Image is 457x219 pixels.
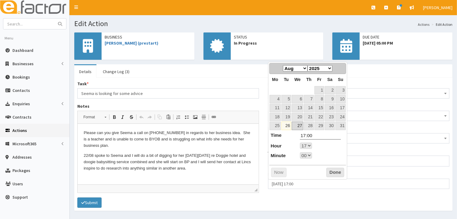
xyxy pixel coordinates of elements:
span: Due Date [363,34,449,40]
a: 18 [270,113,281,121]
a: Next [337,64,345,72]
a: Image [191,113,200,121]
a: 15 [314,104,324,112]
span: Businesses [12,61,34,66]
span: In Progress [268,88,450,99]
a: 5 [281,95,291,103]
span: Business [268,111,450,121]
a: 25 [270,122,281,130]
a: [PERSON_NAME] (prestart) [105,40,158,46]
a: Change Log (3) [98,65,134,78]
a: Prev [270,64,279,72]
span: Sunday [338,77,343,82]
a: 29 [314,122,324,130]
h1: Edit Action [74,20,452,28]
span: Users [12,181,23,187]
iframe: Rich Text Editor, notes [78,124,259,184]
a: 20 [292,113,303,121]
a: 19 [281,113,291,121]
span: Bookings [12,74,30,80]
a: Bold (Ctrl+B) [110,113,119,121]
span: Drag to resize [254,188,257,191]
a: Insert Horizontal Line [200,113,208,121]
a: 8 [314,95,324,103]
a: 24 [335,113,346,121]
dt: Hour [269,143,282,149]
a: Details [74,65,96,78]
a: Undo (Ctrl+Z) [137,113,146,121]
button: Done [326,168,344,177]
span: In Progress [272,89,446,98]
a: 3 [335,86,346,94]
a: 14 [304,104,314,112]
span: Wednesday [294,77,301,82]
a: Insert/Remove Numbered List [174,113,183,121]
a: Italic (Ctrl+I) [119,113,127,121]
span: Microsoft365 [12,141,36,147]
a: 27 [292,122,303,130]
span: Next [338,66,343,71]
span: Contacts [12,88,30,93]
span: Seema Suri (prestart) [268,133,450,143]
a: 28 [304,122,314,130]
span: In Progress [234,40,321,46]
label: Task [77,81,89,87]
a: Paste (Ctrl+V) [164,113,173,121]
a: 22 [314,113,324,121]
span: Friday [317,77,321,82]
a: 9 [325,95,335,103]
span: Thursday [306,77,311,82]
dt: Minute [269,152,286,159]
span: Dashboard [12,48,33,53]
a: Redo (Ctrl+Y) [146,113,154,121]
a: Format [80,113,109,121]
a: 16 [325,104,335,112]
a: 6 [292,95,303,103]
span: Format [80,113,102,121]
span: Actions [12,128,27,133]
a: Actions [418,22,429,27]
button: Submit [77,197,102,208]
label: Notes [77,103,89,109]
a: 30 [325,122,335,130]
span: Seema Suri (prestart) [272,134,446,143]
span: Business [272,112,446,120]
span: [DATE] 05:00 PM [363,40,449,46]
a: 31 [335,122,346,130]
a: 11 [270,104,281,112]
a: 26 [281,122,291,130]
span: Business [105,34,191,40]
li: Edit Action [430,22,452,27]
span: Packages [12,168,30,173]
a: 10 [335,95,346,103]
span: Status [234,34,321,40]
a: 4 [270,95,281,103]
a: Strike Through [127,113,136,121]
a: 1 [314,86,324,94]
a: 13 [292,104,303,112]
span: Saturday [327,77,332,82]
input: Search... [3,19,54,29]
a: 2 [325,86,335,94]
a: 23 [325,113,335,121]
a: Insert/Remove Bulleted List [183,113,191,121]
span: [PERSON_NAME] [423,5,452,10]
span: Support [12,194,28,200]
span: Monday [272,77,278,82]
dt: Time [269,132,282,139]
span: Addresses [12,154,32,160]
span: Tuesday [284,77,289,82]
button: Now [271,168,287,177]
a: 12 [281,104,291,112]
a: Copy (Ctrl+C) [156,113,164,121]
span: Contracts [12,114,32,120]
a: Link (Ctrl+L) [210,113,218,121]
a: 17 [335,104,346,112]
a: 21 [304,113,314,121]
span: Enquiries [12,101,30,106]
a: 7 [304,95,314,103]
span: Prev [272,66,277,71]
